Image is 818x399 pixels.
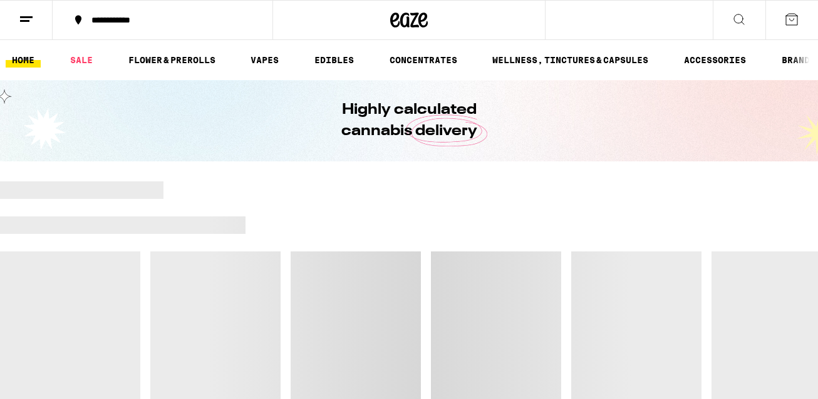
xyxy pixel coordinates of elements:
[306,99,512,142] h1: Highly calculated cannabis delivery
[308,53,360,68] a: EDIBLES
[64,53,99,68] a: SALE
[244,53,285,68] a: VAPES
[122,53,222,68] a: FLOWER & PREROLLS
[486,53,655,68] a: WELLNESS, TINCTURES & CAPSULES
[678,53,752,68] a: ACCESSORIES
[6,53,41,68] a: HOME
[383,53,463,68] a: CONCENTRATES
